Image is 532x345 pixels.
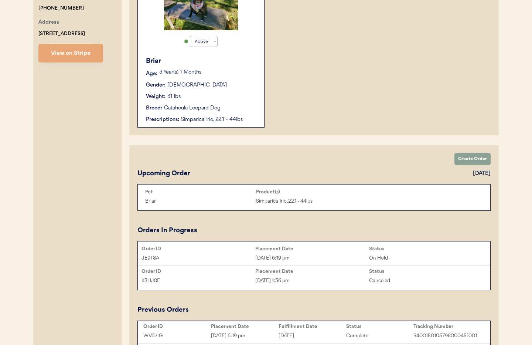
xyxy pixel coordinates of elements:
[145,189,256,195] div: Pet
[256,197,367,206] div: Simparica Trio, 22.1 - 44lbs
[279,324,346,329] div: Fulfillment Date
[38,30,85,38] div: [STREET_ADDRESS]
[369,268,483,274] div: Status
[256,189,367,195] div: Product(s)
[255,277,369,285] div: [DATE] 1:36 pm
[255,268,369,274] div: Placement Date
[145,197,256,206] div: Briar
[454,153,491,165] button: Create Order
[167,93,181,101] div: 31 lbs
[141,254,255,263] div: JE9T8A
[159,70,257,75] p: 3 Year(s) 1 Months
[255,246,369,252] div: Placement Date
[279,332,346,340] div: [DATE]
[413,332,481,340] div: 9400150105798000451001
[38,44,103,62] button: View on Stripe
[346,332,414,340] div: Complete
[473,170,491,177] div: [DATE]
[137,226,197,236] div: Orders In Progress
[38,18,59,27] div: Address
[38,4,84,13] div: [PHONE_NUMBER]
[143,324,211,329] div: Order ID
[146,70,157,78] div: Age:
[141,277,255,285] div: K3HJ8E
[369,277,483,285] div: Canceled
[346,324,414,329] div: Status
[146,104,162,112] div: Breed:
[369,246,483,252] div: Status
[164,104,221,112] div: Catahoula Leopard Dog
[141,268,255,274] div: Order ID
[146,56,257,66] div: Briar
[143,332,211,340] div: WV62IG
[146,116,179,124] div: Prescriptions:
[413,324,481,329] div: Tracking Number
[137,169,190,179] div: Upcoming Order
[369,254,483,263] div: On Hold
[181,116,257,124] div: Simparica Trio, 22.1 - 44lbs
[167,81,227,89] div: [DEMOGRAPHIC_DATA]
[146,93,166,101] div: Weight:
[211,324,279,329] div: Placement Date
[211,332,279,340] div: [DATE] 6:19 pm
[137,305,189,315] div: Previous Orders
[255,254,369,263] div: [DATE] 6:19 pm
[141,246,255,252] div: Order ID
[146,81,166,89] div: Gender:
